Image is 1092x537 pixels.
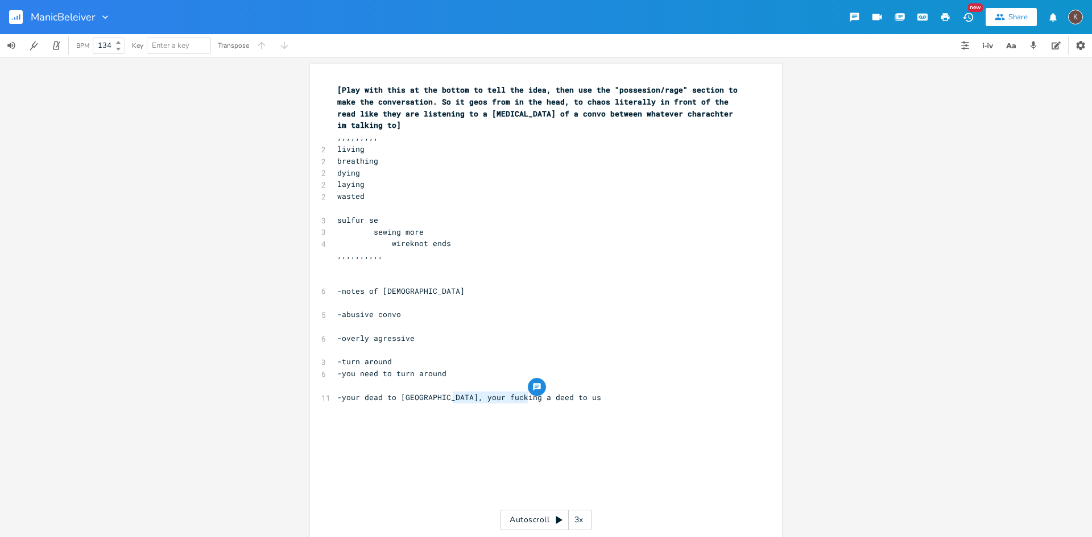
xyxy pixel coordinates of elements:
[1008,12,1028,22] div: Share
[337,191,365,201] span: wasted
[337,250,383,260] span: ,,,,,,,,,,
[986,8,1037,26] button: Share
[337,132,378,142] span: ,,,,,,,,,
[957,7,979,27] button: New
[218,42,249,49] div: Transpose
[968,3,983,12] div: New
[337,144,365,154] span: living
[337,356,392,367] span: -turn around
[337,215,378,225] span: sulfur se
[337,286,465,296] span: -notes of [DEMOGRAPHIC_DATA]
[337,309,401,319] span: -abusive convo
[337,85,742,130] span: [Play with this at the bottom to tell the idea, then use the "possesion/rage" section to make the...
[337,392,601,402] span: -your dead to [GEOGRAPHIC_DATA], your fucking a deed to us
[337,156,378,166] span: breathing
[337,179,365,189] span: laying
[76,43,89,49] div: BPM
[1068,4,1083,30] button: K
[337,333,415,343] span: -overly agressive
[569,510,589,530] div: 3x
[500,510,592,530] div: Autoscroll
[1068,10,1083,24] div: Kat Jo
[337,238,451,248] span: wireknot ends
[132,42,143,49] div: Key
[337,368,446,378] span: -you need to turn around
[337,227,424,237] span: sewing more
[152,40,189,51] span: Enter a key
[31,12,95,22] span: ManicBeleiver
[337,168,360,178] span: dying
